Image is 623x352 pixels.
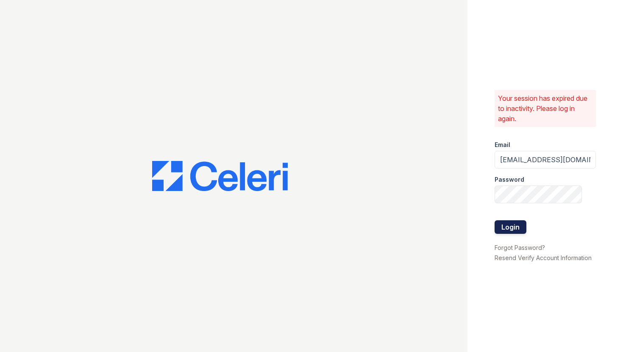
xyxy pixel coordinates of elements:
[495,141,510,149] label: Email
[495,175,524,184] label: Password
[152,161,288,191] img: CE_Logo_Blue-a8612792a0a2168367f1c8372b55b34899dd931a85d93a1a3d3e32e68fde9ad4.png
[495,254,592,261] a: Resend Verify Account Information
[495,220,526,234] button: Login
[498,93,593,124] p: Your session has expired due to inactivity. Please log in again.
[495,244,545,251] a: Forgot Password?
